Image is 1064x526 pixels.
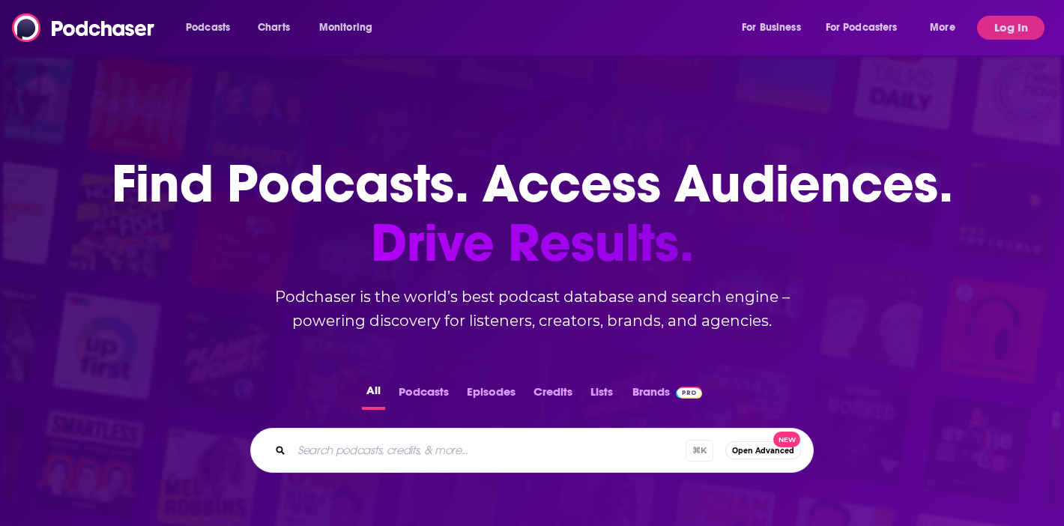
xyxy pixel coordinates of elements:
[319,17,372,38] span: Monitoring
[175,16,250,40] button: open menu
[930,17,955,38] span: More
[773,432,800,447] span: New
[826,17,898,38] span: For Podcasters
[309,16,392,40] button: open menu
[186,17,230,38] span: Podcasts
[248,16,299,40] a: Charts
[112,154,953,273] h1: Find Podcasts. Access Audiences.
[462,381,520,410] button: Episodes
[586,381,617,410] button: Lists
[258,17,290,38] span: Charts
[232,285,832,333] h2: Podchaser is the world’s best podcast database and search engine – powering discovery for listene...
[632,381,702,410] a: BrandsPodchaser Pro
[250,428,814,473] div: Search podcasts, credits, & more...
[362,381,385,410] button: All
[742,17,801,38] span: For Business
[977,16,1045,40] button: Log In
[732,447,794,455] span: Open Advanced
[676,387,702,399] img: Podchaser Pro
[919,16,974,40] button: open menu
[112,214,953,273] span: Drive Results.
[291,438,686,462] input: Search podcasts, credits, & more...
[731,16,820,40] button: open menu
[686,440,713,462] span: ⌘ K
[529,381,577,410] button: Credits
[816,16,919,40] button: open menu
[725,441,801,459] button: Open AdvancedNew
[12,13,156,42] img: Podchaser - Follow, Share and Rate Podcasts
[394,381,453,410] button: Podcasts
